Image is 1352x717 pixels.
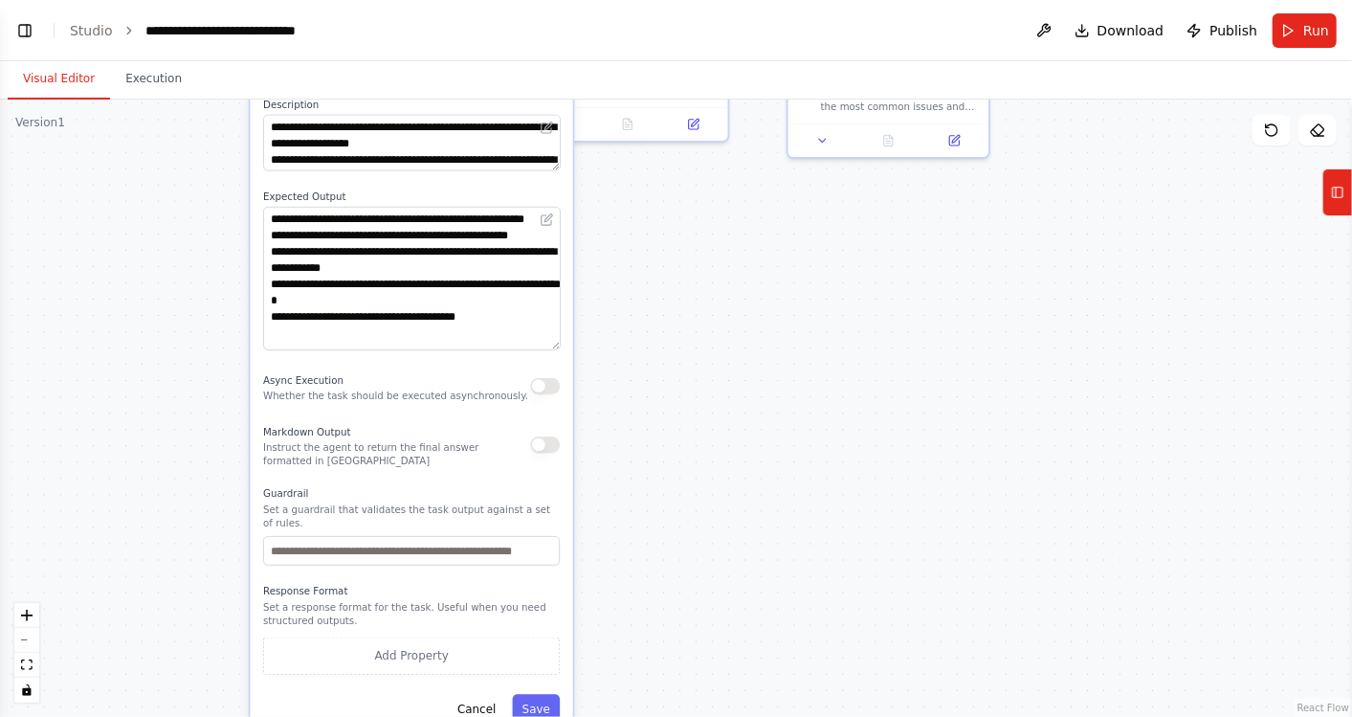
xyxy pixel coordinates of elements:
[263,190,560,204] label: Expected Output
[8,59,110,100] button: Visual Editor
[263,487,560,501] label: Guardrail
[537,118,556,137] button: Open in editor
[110,59,197,100] button: Execution
[263,442,530,468] p: Instruct the agent to return the final answer formatted in [GEOGRAPHIC_DATA]
[14,603,39,628] button: zoom in
[14,653,39,678] button: fit view
[70,23,113,38] a: Studio
[263,99,560,112] label: Description
[1067,13,1172,48] button: Download
[70,21,353,40] nav: breadcrumb
[263,390,528,403] p: Whether the task should be executed asynchronously.
[1273,13,1337,48] button: Run
[263,638,560,675] button: Add Property
[1297,703,1349,713] a: React Flow attribution
[263,427,351,438] span: Markdown Output
[263,585,560,598] label: Response Format
[263,375,344,387] span: Async Execution
[263,602,560,628] p: Set a response format for the task. Useful when you need structured outputs.
[14,603,39,703] div: React Flow controls
[11,17,38,44] button: Show left sidebar
[1097,21,1164,40] span: Download
[15,115,65,130] div: Version 1
[1179,13,1265,48] button: Publish
[665,115,721,134] button: Open in side panel
[593,115,662,134] button: No output available
[926,131,983,150] button: Open in side panel
[787,14,990,159] div: Create professional, empathetic, and solution-focused response templates for the most common issu...
[1303,21,1329,40] span: Run
[853,131,922,150] button: No output available
[821,61,979,114] div: Create professional, empathetic, and solution-focused response templates for the most common issu...
[537,211,556,230] button: Open in editor
[1209,21,1257,40] span: Publish
[14,628,39,653] button: zoom out
[14,678,39,703] button: toggle interactivity
[263,504,560,529] p: Set a guardrail that validates the task output against a set of rules.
